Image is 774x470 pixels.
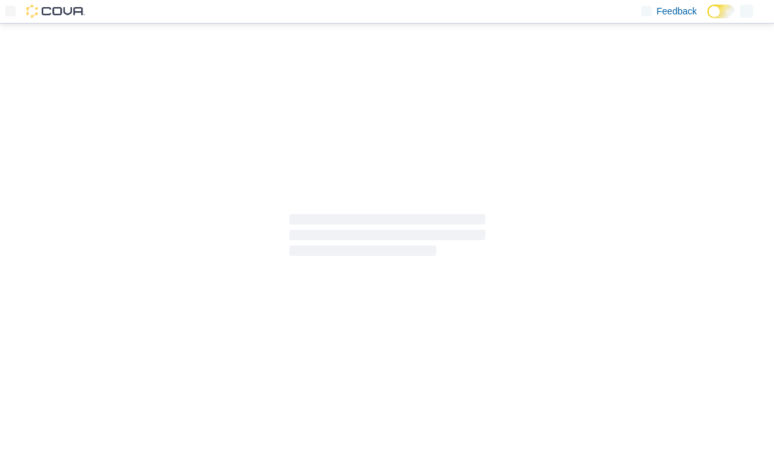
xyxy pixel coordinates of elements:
[26,5,85,18] img: Cova
[707,5,735,18] input: Dark Mode
[657,5,697,18] span: Feedback
[289,217,485,259] span: Loading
